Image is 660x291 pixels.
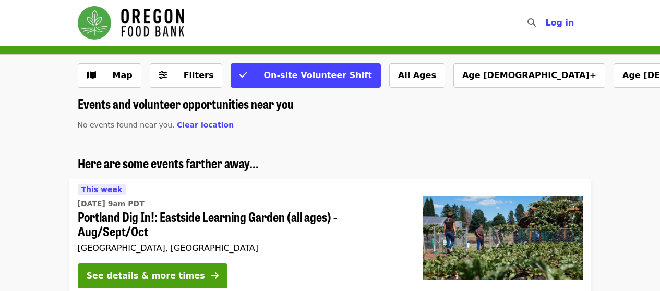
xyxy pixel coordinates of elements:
button: Clear location [177,120,234,131]
button: See details & more times [78,263,227,288]
span: Portland Dig In!: Eastside Learning Garden (all ages) - Aug/Sept/Oct [78,209,406,239]
i: search icon [527,18,536,28]
span: Filters [184,70,214,80]
button: Filters (0 selected) [150,63,223,88]
span: Map [113,70,133,80]
span: Here are some events farther away... [78,154,259,172]
div: See details & more times [87,270,205,282]
button: All Ages [389,63,445,88]
span: Log in [545,18,574,28]
button: Age [DEMOGRAPHIC_DATA]+ [453,63,605,88]
button: Show map view [78,63,141,88]
div: [GEOGRAPHIC_DATA], [GEOGRAPHIC_DATA] [78,243,406,253]
span: No events found near you. [78,121,175,129]
button: Log in [537,12,582,33]
img: Oregon Food Bank - Home [78,6,184,40]
button: On-site Volunteer Shift [231,63,380,88]
time: [DATE] 9am PDT [78,198,145,209]
i: map icon [87,70,96,80]
span: On-site Volunteer Shift [263,70,371,80]
input: Search [542,10,550,35]
i: check icon [239,70,247,80]
span: Events and volunteer opportunities near you [78,94,294,112]
i: sliders-h icon [159,70,167,80]
img: Portland Dig In!: Eastside Learning Garden (all ages) - Aug/Sept/Oct organized by Oregon Food Bank [423,196,583,280]
i: arrow-right icon [211,271,219,281]
span: This week [81,185,123,194]
span: Clear location [177,121,234,129]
